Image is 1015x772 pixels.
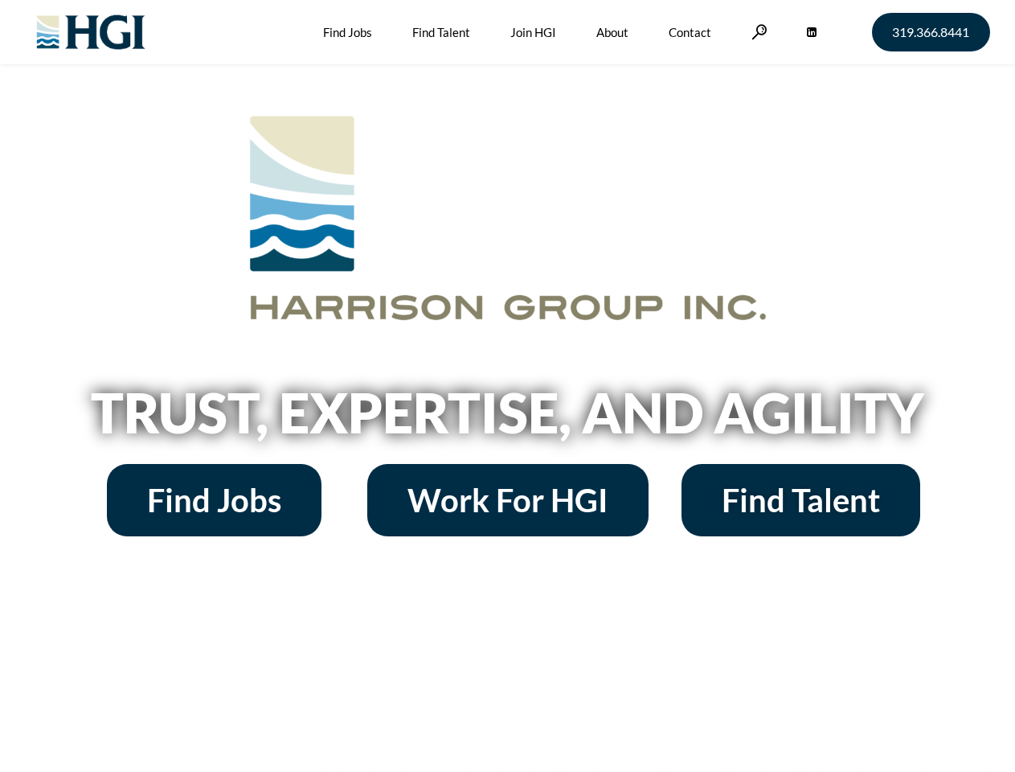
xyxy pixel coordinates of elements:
span: Work For HGI [407,484,608,516]
span: 319.366.8441 [892,26,969,39]
a: Search [751,24,767,39]
span: Find Talent [722,484,880,516]
span: Find Jobs [147,484,281,516]
a: Find Jobs [107,464,321,536]
h2: Trust, Expertise, and Agility [50,385,966,440]
a: 319.366.8441 [872,13,990,51]
a: Work For HGI [367,464,649,536]
a: Find Talent [681,464,920,536]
